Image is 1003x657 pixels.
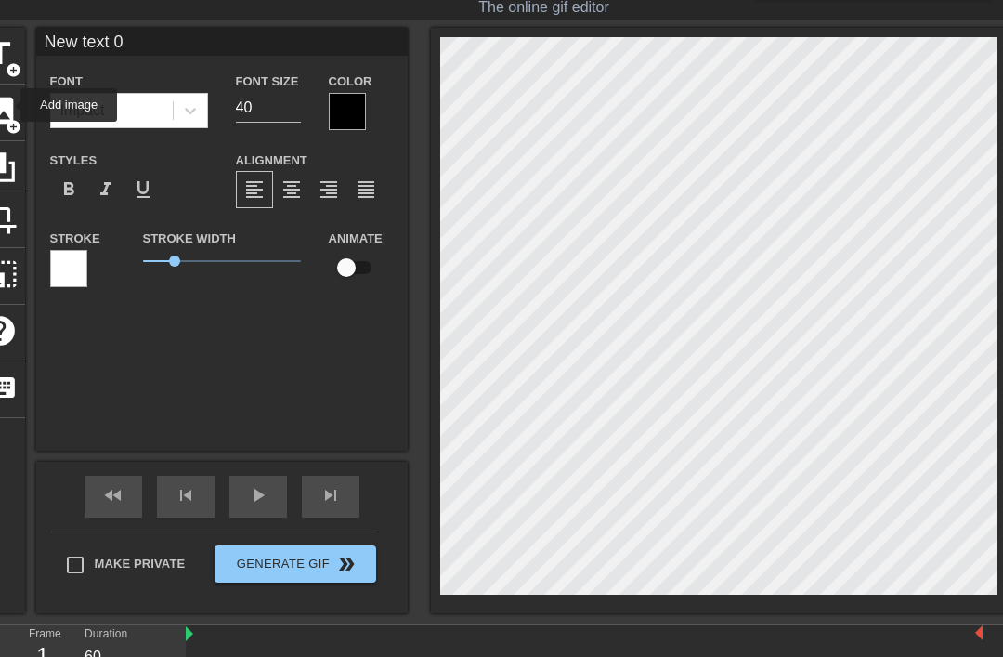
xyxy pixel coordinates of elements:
span: Make Private [95,555,186,573]
span: format_align_right [318,178,340,201]
span: skip_next [319,484,342,506]
span: format_align_center [280,178,303,201]
label: Font Size [236,72,299,91]
span: Generate Gif [222,553,368,575]
span: add_circle [6,62,21,78]
label: Font [50,72,83,91]
label: Color [329,72,372,91]
span: fast_rewind [102,484,124,506]
label: Styles [50,151,98,170]
span: format_bold [58,178,80,201]
div: Impact [60,99,105,122]
label: Duration [85,629,127,640]
label: Stroke Width [143,230,236,248]
span: play_arrow [247,484,269,506]
span: skip_previous [175,484,197,506]
span: format_italic [95,178,117,201]
img: bound-end.png [975,625,983,640]
button: Generate Gif [215,545,375,583]
label: Alignment [236,151,307,170]
label: Animate [329,230,383,248]
span: format_align_justify [355,178,377,201]
span: double_arrow [335,553,358,575]
span: add_circle [6,119,21,135]
span: format_underline [132,178,154,201]
span: format_align_left [243,178,266,201]
label: Stroke [50,230,100,248]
